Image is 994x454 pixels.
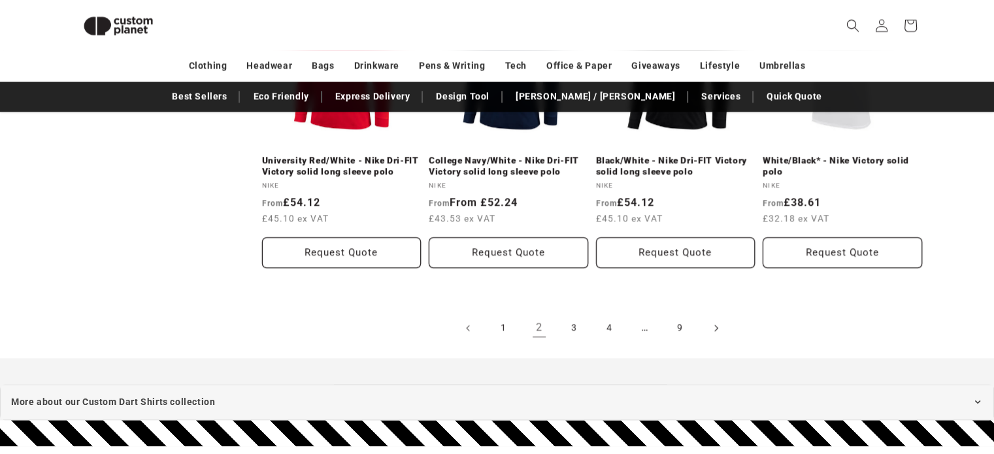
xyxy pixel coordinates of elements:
[596,237,755,268] button: Request Quote
[429,155,588,178] a: College Navy/White - Nike Dri-FIT Victory solid long sleeve polo
[695,85,747,108] a: Services
[525,314,554,342] a: Page 2
[596,155,755,178] a: Black/White - Nike Dri-FIT Victory solid long sleeve polo
[189,54,227,77] a: Clothing
[560,314,589,342] a: Page 3
[489,314,518,342] a: Page 1
[246,54,292,77] a: Headwear
[246,85,315,108] a: Eco Friendly
[262,314,922,342] nav: Pagination
[505,54,526,77] a: Tech
[838,11,867,40] summary: Search
[354,54,399,77] a: Drinkware
[419,54,485,77] a: Pens & Writing
[165,85,233,108] a: Best Sellers
[429,237,588,268] button: Request Quote
[631,314,659,342] span: …
[595,314,624,342] a: Page 4
[760,85,829,108] a: Quick Quote
[312,54,334,77] a: Bags
[759,54,805,77] a: Umbrellas
[631,54,680,77] a: Giveaways
[763,155,922,178] a: White/Black* - Nike Victory solid polo
[666,314,695,342] a: Page 9
[329,85,417,108] a: Express Delivery
[700,54,740,77] a: Lifestyle
[454,314,483,342] a: Previous page
[262,155,422,178] a: University Red/White - Nike Dri-FIT Victory solid long sleeve polo
[763,237,922,268] button: Request Quote
[776,313,994,454] iframe: Chat Widget
[262,237,422,268] button: Request Quote
[11,394,215,410] span: More about our Custom Dart Shirts collection
[546,54,612,77] a: Office & Paper
[509,85,682,108] a: [PERSON_NAME] / [PERSON_NAME]
[701,314,730,342] a: Next page
[429,85,496,108] a: Design Tool
[73,5,164,46] img: Custom Planet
